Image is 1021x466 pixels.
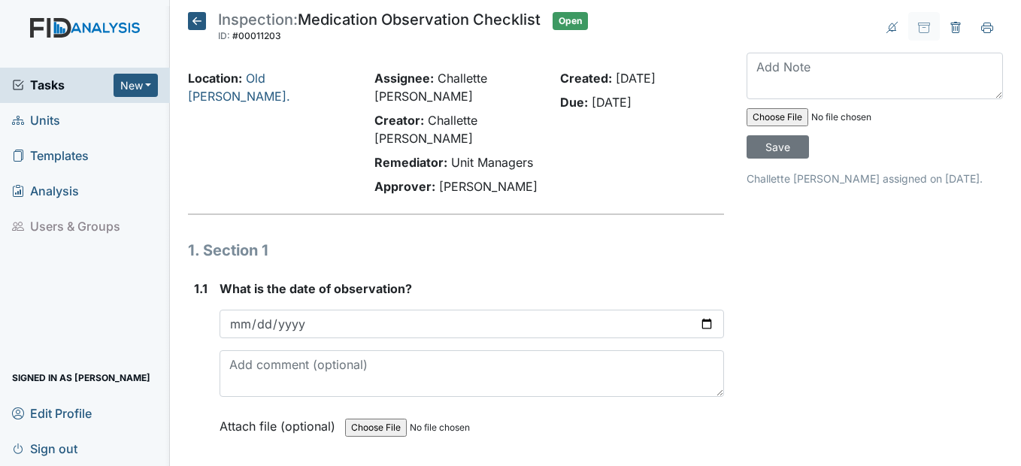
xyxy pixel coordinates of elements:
a: Tasks [12,76,114,94]
span: Templates [12,144,89,168]
span: Unit Managers [451,155,533,170]
button: New [114,74,159,97]
strong: Assignee: [374,71,434,86]
span: Edit Profile [12,401,92,425]
span: Sign out [12,437,77,460]
strong: Approver: [374,179,435,194]
span: Open [553,12,588,30]
strong: Creator: [374,113,424,128]
p: Challette [PERSON_NAME] assigned on [DATE]. [747,171,1003,186]
span: #00011203 [232,30,281,41]
h1: 1. Section 1 [188,239,723,262]
span: Signed in as [PERSON_NAME] [12,366,150,389]
span: Inspection: [218,11,298,29]
label: Attach file (optional) [220,409,341,435]
span: [DATE] [616,71,656,86]
input: Save [747,135,809,159]
strong: Created: [560,71,612,86]
span: Analysis [12,180,79,203]
div: Medication Observation Checklist [218,12,541,45]
span: ID: [218,30,230,41]
strong: Remediator: [374,155,447,170]
span: What is the date of observation? [220,281,412,296]
span: [PERSON_NAME] [439,179,538,194]
strong: Location: [188,71,242,86]
strong: Due: [560,95,588,110]
label: 1.1 [194,280,208,298]
span: [DATE] [592,95,632,110]
span: Units [12,109,60,132]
